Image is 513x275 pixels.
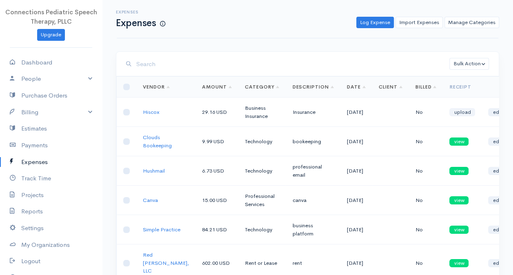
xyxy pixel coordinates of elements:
h1: Expenses [116,18,165,28]
h6: Expenses [116,10,165,14]
td: 9.99 USD [195,127,238,156]
a: upload [449,108,475,116]
td: No [409,186,443,215]
td: No [409,156,443,186]
a: Billed [415,84,437,90]
input: Search [136,56,449,73]
td: 29.16 USD [195,98,238,127]
td: 6.73 USD [195,156,238,186]
a: Description [292,84,334,90]
a: Canva [143,197,158,204]
a: Amount [202,84,232,90]
td: 15.00 USD [195,186,238,215]
button: Bulk Action [449,58,489,70]
a: view [449,137,469,146]
td: Professional Services [238,186,286,215]
a: view [449,259,469,267]
a: Upgrade [37,29,65,41]
span: How to log your Expenses? [160,20,165,27]
a: Client [379,84,402,90]
a: Import Expenses [395,17,443,29]
td: Business Insurance [238,98,286,127]
td: [DATE] [340,98,372,127]
td: [DATE] [340,127,372,156]
a: edit [488,108,506,116]
a: Vendor [143,84,170,90]
a: edit [488,196,506,204]
td: No [409,98,443,127]
a: edit [488,226,506,234]
td: [DATE] [340,186,372,215]
a: Log Expense [356,17,394,29]
a: edit [488,259,506,267]
td: Technology [238,127,286,156]
td: No [409,215,443,244]
td: 84.21 USD [195,215,238,244]
a: Date [347,84,366,90]
a: Hushmail [143,167,165,174]
td: professional email [286,156,340,186]
td: bookeeping [286,127,340,156]
td: [DATE] [340,156,372,186]
a: edit [488,167,506,175]
a: edit [488,137,506,146]
a: Hiscox [143,109,160,115]
a: view [449,167,469,175]
a: Simple Practice [143,226,180,233]
th: Receipt [443,77,482,98]
td: canva [286,186,340,215]
td: [DATE] [340,215,372,244]
a: Manage Categories [444,17,499,29]
a: Red [PERSON_NAME], LLC [143,251,189,274]
td: Insurance [286,98,340,127]
a: Category [245,84,280,90]
td: No [409,127,443,156]
a: view [449,226,469,234]
span: Connections Pediatric Speech Therapy, PLLC [5,8,97,25]
a: Clouds Bookeeping [143,134,172,149]
td: Technology [238,215,286,244]
td: Technology [238,156,286,186]
a: view [449,196,469,204]
td: business platform [286,215,340,244]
